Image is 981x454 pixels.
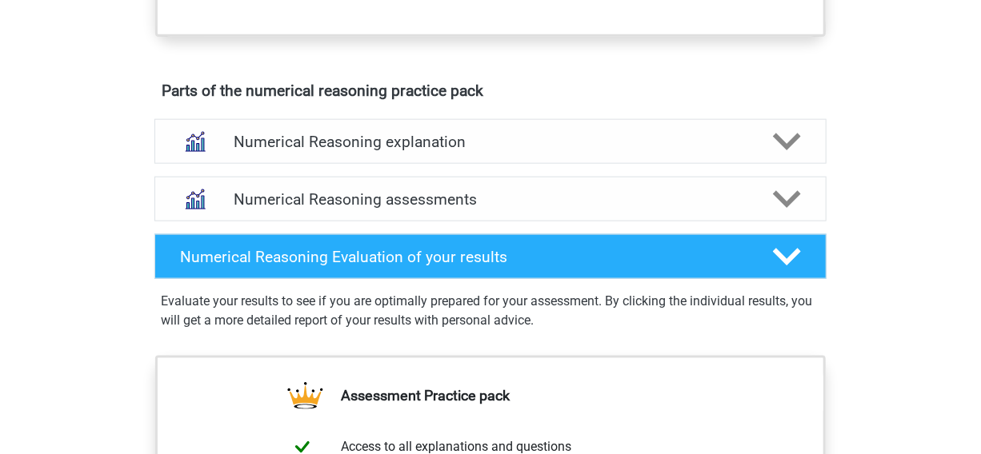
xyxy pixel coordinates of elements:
[174,179,215,220] img: numerical reasoning assessments
[174,121,215,162] img: numerical reasoning explanations
[148,119,833,164] a: explanations Numerical Reasoning explanation
[180,248,747,266] h4: Numerical Reasoning Evaluation of your results
[162,82,819,100] h4: Parts of the numerical reasoning practice pack
[234,190,747,209] h4: Numerical Reasoning assessments
[161,292,820,330] p: Evaluate your results to see if you are optimally prepared for your assessment. By clicking the i...
[234,133,747,151] h4: Numerical Reasoning explanation
[148,177,833,221] a: assessments Numerical Reasoning assessments
[148,234,833,279] a: Numerical Reasoning Evaluation of your results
